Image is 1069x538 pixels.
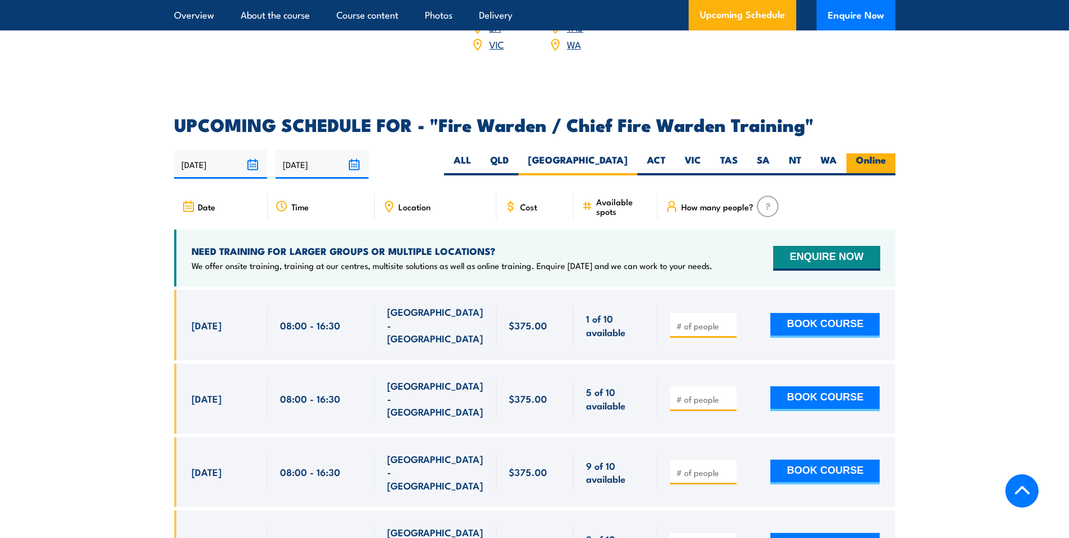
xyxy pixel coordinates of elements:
span: [GEOGRAPHIC_DATA] - [GEOGRAPHIC_DATA] [387,452,484,492]
span: Location [398,202,431,211]
button: ENQUIRE NOW [773,246,880,271]
h4: NEED TRAINING FOR LARGER GROUPS OR MULTIPLE LOCATIONS? [192,245,712,257]
label: ALL [444,153,481,175]
input: # of people [676,394,733,405]
h2: UPCOMING SCHEDULE FOR - "Fire Warden / Chief Fire Warden Training" [174,116,895,132]
span: [DATE] [192,465,221,478]
label: SA [747,153,779,175]
button: BOOK COURSE [770,313,880,338]
label: [GEOGRAPHIC_DATA] [518,153,637,175]
label: TAS [711,153,747,175]
label: VIC [675,153,711,175]
span: [GEOGRAPHIC_DATA] - [GEOGRAPHIC_DATA] [387,379,484,418]
span: $375.00 [509,319,547,332]
label: QLD [481,153,518,175]
span: [GEOGRAPHIC_DATA] - [GEOGRAPHIC_DATA] [387,305,484,345]
input: # of people [676,320,733,332]
input: From date [174,150,267,179]
span: Available spots [596,197,650,216]
span: 08:00 - 16:30 [280,392,340,405]
label: Online [846,153,895,175]
p: We offer onsite training, training at our centres, multisite solutions as well as online training... [192,260,712,271]
span: $375.00 [509,392,547,405]
span: Time [291,202,309,211]
label: ACT [637,153,675,175]
label: WA [811,153,846,175]
button: BOOK COURSE [770,460,880,484]
button: BOOK COURSE [770,386,880,411]
span: 08:00 - 16:30 [280,319,340,332]
span: [DATE] [192,392,221,405]
a: VIC [489,37,504,51]
span: How many people? [681,202,753,211]
span: [DATE] [192,319,221,332]
span: 1 of 10 available [586,312,645,338]
input: # of people [676,467,733,478]
span: 5 of 10 available [586,385,645,412]
span: 9 of 10 available [586,459,645,486]
a: WA [567,37,581,51]
span: 08:00 - 16:30 [280,465,340,478]
span: Cost [520,202,537,211]
span: $375.00 [509,465,547,478]
label: NT [779,153,811,175]
span: Date [198,202,215,211]
input: To date [276,150,369,179]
